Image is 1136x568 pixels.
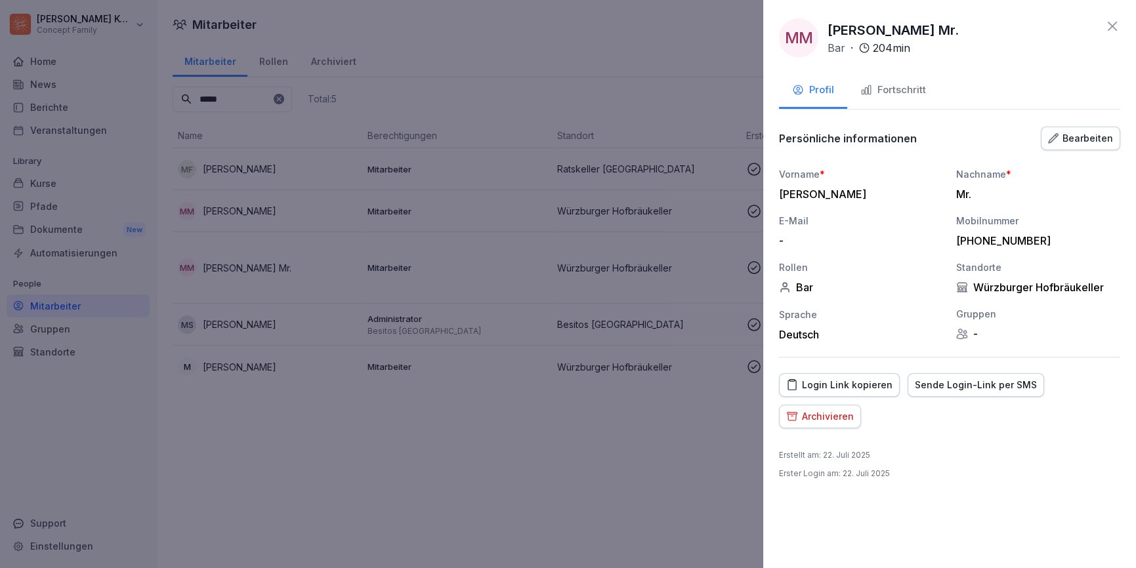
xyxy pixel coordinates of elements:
[956,327,1120,340] div: -
[847,73,939,109] button: Fortschritt
[779,234,936,247] div: -
[915,378,1037,392] div: Sende Login-Link per SMS
[828,40,910,56] div: ·
[956,188,1114,201] div: Mr.
[779,167,943,181] div: Vorname
[779,214,943,228] div: E-Mail
[779,260,943,274] div: Rollen
[779,405,861,428] button: Archivieren
[779,73,847,109] button: Profil
[779,132,917,145] p: Persönliche informationen
[908,373,1044,397] button: Sende Login-Link per SMS
[779,281,943,294] div: Bar
[1041,127,1120,150] button: Bearbeiten
[779,449,870,461] p: Erstellt am : 22. Juli 2025
[828,40,845,56] p: Bar
[1048,131,1113,146] div: Bearbeiten
[779,188,936,201] div: [PERSON_NAME]
[786,409,854,424] div: Archivieren
[828,20,959,40] p: [PERSON_NAME] Mr.
[956,214,1120,228] div: Mobilnummer
[956,281,1120,294] div: Würzburger Hofbräukeller
[956,307,1120,321] div: Gruppen
[860,83,926,98] div: Fortschritt
[956,167,1120,181] div: Nachname
[779,18,818,58] div: MM
[786,378,893,392] div: Login Link kopieren
[779,468,890,479] p: Erster Login am : 22. Juli 2025
[873,40,910,56] p: 204 min
[956,234,1114,247] div: [PHONE_NUMBER]
[956,260,1120,274] div: Standorte
[792,83,834,98] div: Profil
[779,328,943,341] div: Deutsch
[779,373,900,397] button: Login Link kopieren
[779,308,943,321] div: Sprache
